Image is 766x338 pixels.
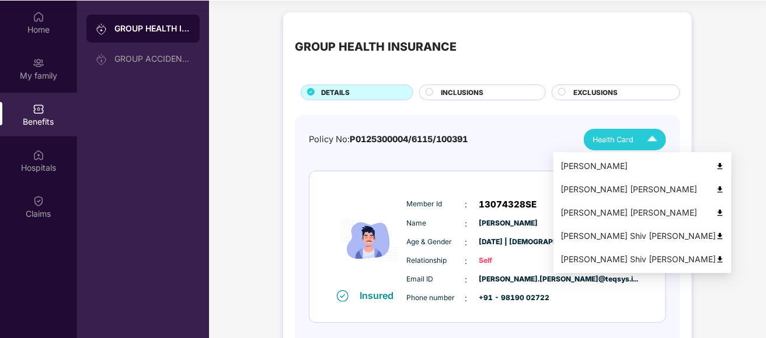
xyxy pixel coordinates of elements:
[479,255,538,266] span: Self
[560,230,725,242] div: [PERSON_NAME] Shiv [PERSON_NAME]
[295,38,457,56] div: GROUP HEALTH INSURANCE
[309,133,468,146] div: Policy No:
[560,183,725,196] div: [PERSON_NAME] [PERSON_NAME]
[573,87,618,98] span: EXCLUSIONS
[407,293,465,304] span: Phone number
[465,198,468,211] span: :
[407,218,465,229] span: Name
[560,253,725,266] div: [PERSON_NAME] Shiv [PERSON_NAME]
[465,236,468,249] span: :
[114,23,190,34] div: GROUP HEALTH INSURANCE
[114,54,190,64] div: GROUP ACCIDENTAL INSURANCE
[33,103,44,115] img: svg+xml;base64,PHN2ZyBpZD0iQmVuZWZpdHMiIHhtbG5zPSJodHRwOi8vd3d3LnczLm9yZy8yMDAwL3N2ZyIgd2lkdGg9Ij...
[479,198,537,212] span: 13074328SE
[33,149,44,161] img: svg+xml;base64,PHN2ZyBpZD0iSG9zcGl0YWxzIiB4bWxucz0iaHR0cDovL3d3dy53My5vcmcvMjAwMC9zdmciIHdpZHRoPS...
[407,255,465,266] span: Relationship
[560,160,725,172] div: [PERSON_NAME]
[321,87,350,98] span: DETAILS
[465,217,468,230] span: :
[716,162,725,171] img: svg+xml;base64,PHN2ZyB4bWxucz0iaHR0cDovL3d3dy53My5vcmcvMjAwMC9zdmciIHdpZHRoPSI0OCIgaGVpZ2h0PSI0OC...
[642,129,663,150] img: Icuh8uwCUCF+XjCZyLQsAKiDCM9HiE6CMYmKQaPGkZKaA32CAAACiQcFBJY0IsAAAAASUVORK5CYII=
[407,199,465,210] span: Member Id
[33,195,44,207] img: svg+xml;base64,PHN2ZyBpZD0iQ2xhaW0iIHhtbG5zPSJodHRwOi8vd3d3LnczLm9yZy8yMDAwL3N2ZyIgd2lkdGg9IjIwIi...
[716,232,725,241] img: svg+xml;base64,PHN2ZyB4bWxucz0iaHR0cDovL3d3dy53My5vcmcvMjAwMC9zdmciIHdpZHRoPSI0OCIgaGVpZ2h0PSI0OC...
[716,185,725,194] img: svg+xml;base64,PHN2ZyB4bWxucz0iaHR0cDovL3d3dy53My5vcmcvMjAwMC9zdmciIHdpZHRoPSI0OCIgaGVpZ2h0PSI0OC...
[407,274,465,285] span: Email ID
[441,87,483,98] span: INCLUSIONS
[465,292,468,305] span: :
[33,57,44,69] img: svg+xml;base64,PHN2ZyB3aWR0aD0iMjAiIGhlaWdodD0iMjAiIHZpZXdCb3g9IjAgMCAyMCAyMCIgZmlsbD0ibm9uZSIgeG...
[479,293,538,304] span: +91 - 98190 02722
[465,273,468,286] span: :
[360,290,401,301] div: Insured
[479,218,538,229] span: [PERSON_NAME]
[350,134,468,145] span: P0125300004/6115/100391
[334,192,404,289] img: icon
[96,54,107,65] img: svg+xml;base64,PHN2ZyB3aWR0aD0iMjAiIGhlaWdodD0iMjAiIHZpZXdCb3g9IjAgMCAyMCAyMCIgZmlsbD0ibm9uZSIgeG...
[479,237,538,248] span: [DATE] | [DEMOGRAPHIC_DATA]
[560,206,725,219] div: [PERSON_NAME] [PERSON_NAME]
[407,237,465,248] span: Age & Gender
[716,209,725,217] img: svg+xml;base64,PHN2ZyB4bWxucz0iaHR0cDovL3d3dy53My5vcmcvMjAwMC9zdmciIHdpZHRoPSI0OCIgaGVpZ2h0PSI0OC...
[479,274,538,285] span: [PERSON_NAME].[PERSON_NAME]@teqsys.i...
[33,11,44,23] img: svg+xml;base64,PHN2ZyBpZD0iSG9tZSIgeG1sbnM9Imh0dHA6Ly93d3cudzMub3JnLzIwMDAvc3ZnIiB3aWR0aD0iMjAiIG...
[593,134,633,146] span: Health Card
[716,255,725,264] img: svg+xml;base64,PHN2ZyB4bWxucz0iaHR0cDovL3d3dy53My5vcmcvMjAwMC9zdmciIHdpZHRoPSI0OCIgaGVpZ2h0PSI0OC...
[584,129,666,150] button: Health Card
[337,290,349,302] img: svg+xml;base64,PHN2ZyB4bWxucz0iaHR0cDovL3d3dy53My5vcmcvMjAwMC9zdmciIHdpZHRoPSIxNiIgaGVpZ2h0PSIxNi...
[465,255,468,267] span: :
[96,23,107,35] img: svg+xml;base64,PHN2ZyB3aWR0aD0iMjAiIGhlaWdodD0iMjAiIHZpZXdCb3g9IjAgMCAyMCAyMCIgZmlsbD0ibm9uZSIgeG...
